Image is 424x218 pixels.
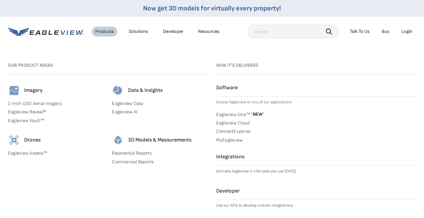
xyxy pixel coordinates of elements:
img: data-icon.svg [112,85,124,97]
a: Residential Reports [112,150,208,156]
a: ConnectExplorer [216,128,416,134]
a: Eagleview AI [112,109,208,115]
div: Talk To Us [350,29,370,35]
a: MyEagleview [216,137,416,143]
h4: Developer [216,188,416,195]
img: imagery-icon.svg [8,85,20,97]
a: Developer Use our APIs to develop custom integrations. [216,188,416,209]
a: Eagleview Cloud [216,120,416,126]
h4: 3D Models & Measurements [128,137,191,144]
span: NEW [250,111,264,117]
div: Solutions [129,29,148,35]
img: 3d-models-icon.svg [112,134,124,146]
a: Eagleview Reveal® [8,109,104,115]
p: Use our APIs to develop custom integrations. [216,203,416,209]
img: drones-icon.svg [8,134,20,146]
input: Search [247,25,339,38]
a: 1-Inch GSD Aerial Imagery [8,101,104,107]
p: Activate Eagleview in the tools you use [DATE]. [216,168,416,174]
a: Eagleview Data [112,101,208,107]
div: Login [402,29,413,35]
div: Resources [198,29,220,35]
a: Integrations Activate Eagleview in the tools you use [DATE]. [216,154,416,174]
p: Access Eagleview on any of our applications. [216,99,416,105]
a: Eagleview Vault™ [8,118,104,124]
div: Products [95,29,114,35]
h3: Our Product Areas [8,62,208,68]
a: Eagleview One™ *NEW* [216,111,416,117]
h4: Software [216,85,416,91]
h4: Drones [24,137,41,144]
a: Eagleview Assess™ [8,150,104,156]
h4: Integrations [216,154,416,160]
a: Commercial Reports [112,159,208,165]
a: Developer [163,29,183,35]
a: Buy [382,29,389,35]
h3: How it's Delivered [216,62,416,68]
h4: Imagery [24,87,43,94]
h4: Data & Insights [128,87,163,94]
a: Now get 3D models for virtually every property! [143,4,281,12]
